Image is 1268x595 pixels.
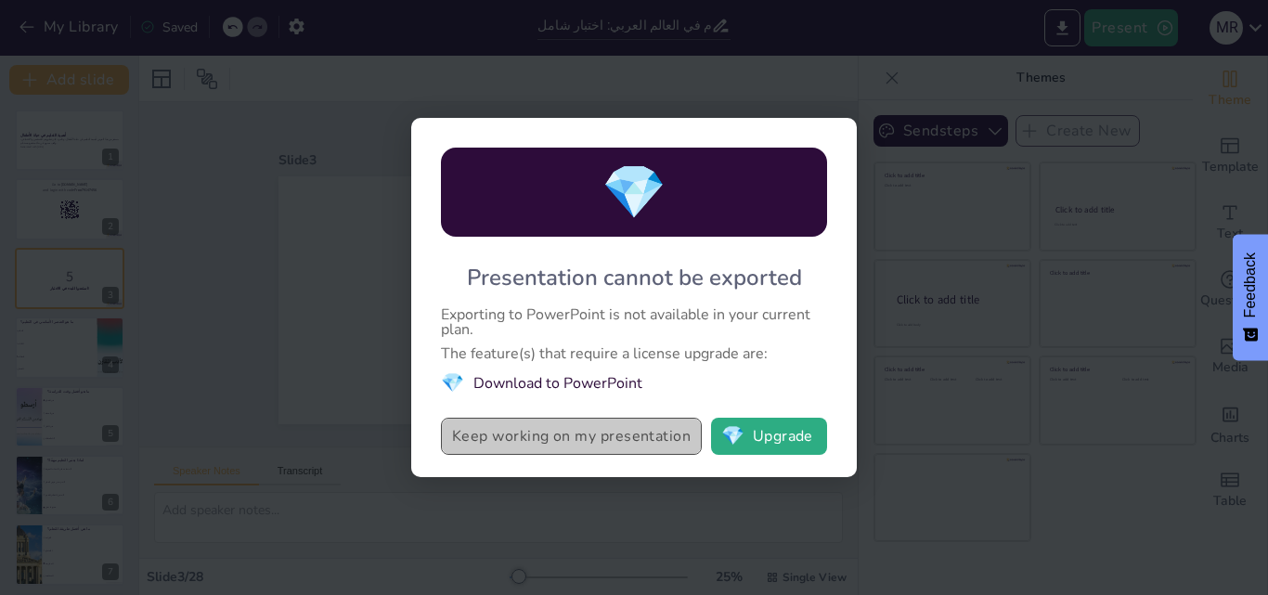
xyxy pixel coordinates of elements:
div: The feature(s) that require a license upgrade are: [441,346,827,361]
span: diamond [441,370,464,395]
span: Feedback [1242,252,1259,317]
button: Keep working on my presentation [441,418,702,455]
button: Feedback - Show survey [1233,234,1268,360]
span: diamond [721,427,744,446]
div: Exporting to PowerPoint is not available in your current plan. [441,307,827,337]
li: Download to PowerPoint [441,370,827,395]
div: Presentation cannot be exported [467,263,802,292]
button: diamondUpgrade [711,418,827,455]
span: diamond [602,157,666,228]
